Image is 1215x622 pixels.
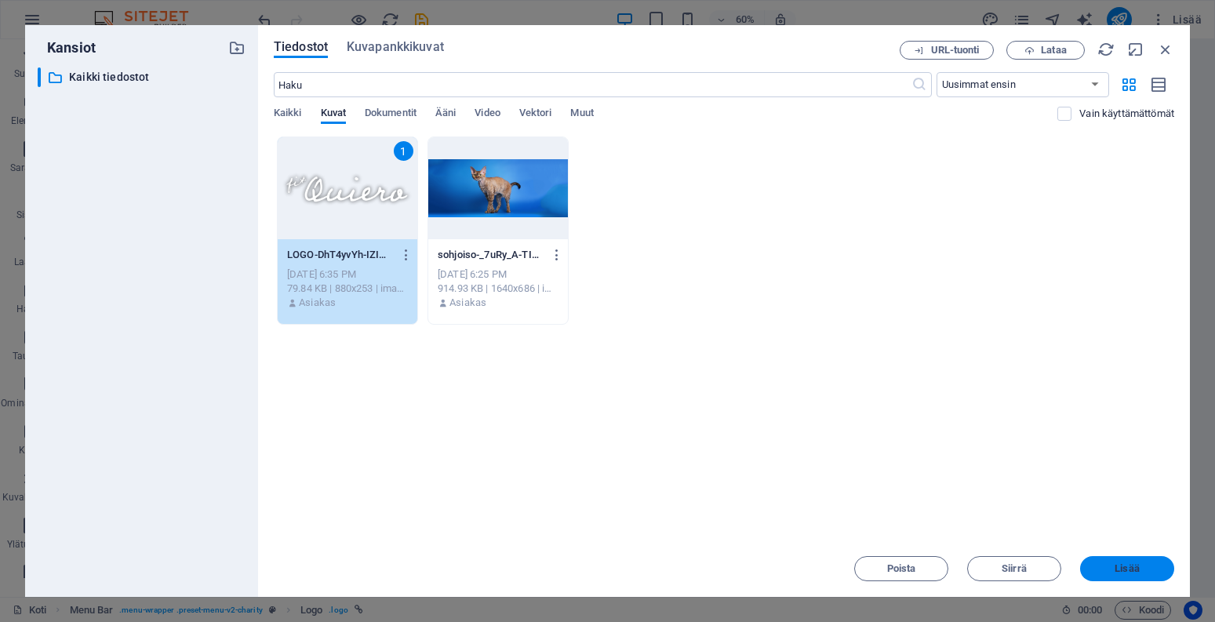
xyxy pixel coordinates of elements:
[931,45,980,55] span: URL-tuonti
[475,104,500,125] span: Video
[435,104,456,125] span: Ääni
[287,248,393,262] p: LOGO-DhT4yvYh-IZIN1LFfU9ZKQ.png
[274,38,328,56] span: Tiedostot
[1080,556,1174,581] button: Lisää
[438,282,558,296] div: 914.93 KB | 1640x686 | image/png
[900,41,994,60] button: URL-tuonti
[38,67,41,87] div: ​
[1002,564,1027,573] span: Siirrä
[287,267,408,282] div: [DATE] 6:35 PM
[321,104,346,125] span: Kuvat
[394,141,413,161] div: 1
[274,72,911,97] input: Haku
[1041,45,1066,55] span: Lataa
[69,68,216,86] p: Kaikki tiedostot
[1115,564,1139,573] span: Lisää
[1097,41,1115,58] i: Lataa uudelleen
[347,38,444,56] span: Kuvapankkikuvat
[438,267,558,282] div: [DATE] 6:25 PM
[38,38,96,58] p: Kansiot
[967,556,1061,581] button: Siirrä
[519,104,552,125] span: Vektori
[1157,41,1174,58] i: Sulje
[1006,41,1085,60] button: Lataa
[570,104,593,125] span: Muut
[274,104,302,125] span: Kaikki
[1127,41,1144,58] i: Minimoi
[438,248,544,262] p: sohjoiso-_7uRy_A-TI71yjrm4usWhw.png
[449,296,486,310] p: Asiakas
[887,564,916,573] span: Poista
[1079,107,1174,121] p: Näyttää vain tiedostot, joita ei käytetä nettisivustolla. Tämän istunnon aikana lisätyt tiedostot...
[365,104,417,125] span: Dokumentit
[287,282,408,296] div: 79.84 KB | 880x253 | image/png
[854,556,948,581] button: Poista
[228,39,246,56] i: Luo uusi kansio
[299,296,336,310] p: Asiakas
